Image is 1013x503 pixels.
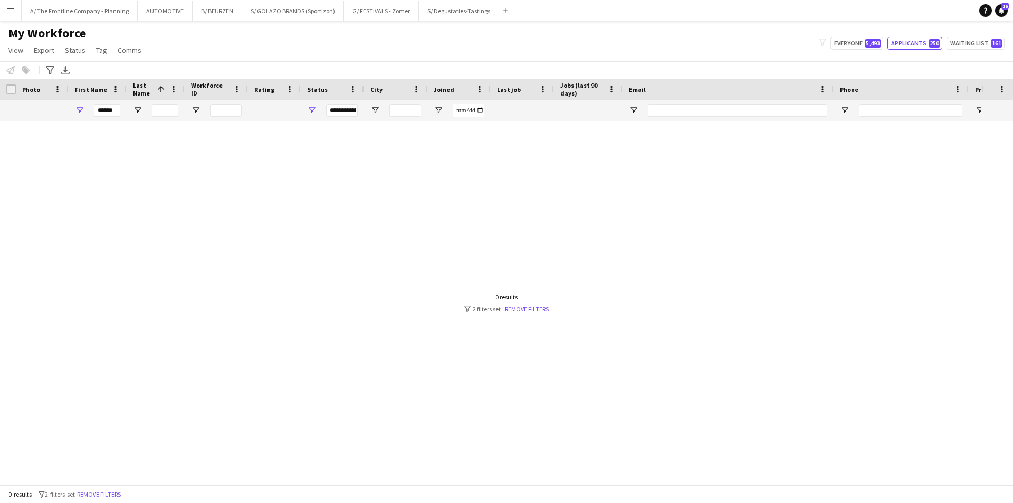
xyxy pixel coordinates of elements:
[44,64,56,77] app-action-btn: Advanced filters
[113,43,146,57] a: Comms
[840,86,858,93] span: Phone
[629,86,646,93] span: Email
[464,305,549,313] div: 2 filters set
[975,106,985,115] button: Open Filter Menu
[560,81,604,97] span: Jobs (last 90 days)
[648,104,827,117] input: Email Filter Input
[138,1,193,21] button: AUTOMOTIVE
[344,1,419,21] button: G/ FESTIVALS - Zomer
[840,106,849,115] button: Open Filter Menu
[191,106,200,115] button: Open Filter Menu
[65,45,85,55] span: Status
[434,86,454,93] span: Joined
[92,43,111,57] a: Tag
[254,86,274,93] span: Rating
[434,106,443,115] button: Open Filter Menu
[193,1,242,21] button: B/ BEURZEN
[929,39,940,48] span: 250
[75,489,123,500] button: Remove filters
[419,1,499,21] button: S/ Degustaties-Tastings
[991,39,1002,48] span: 161
[242,1,344,21] button: S/ GOLAZO BRANDS (Sportizon)
[975,86,996,93] span: Profile
[94,104,120,117] input: First Name Filter Input
[133,81,153,97] span: Last Name
[453,104,484,117] input: Joined Filter Input
[210,104,242,117] input: Workforce ID Filter Input
[61,43,90,57] a: Status
[505,305,549,313] a: Remove filters
[96,45,107,55] span: Tag
[118,45,141,55] span: Comms
[370,106,380,115] button: Open Filter Menu
[995,4,1008,17] a: 16
[389,104,421,117] input: City Filter Input
[45,490,75,498] span: 2 filters set
[865,39,881,48] span: 5,493
[464,293,549,301] div: 0 results
[34,45,54,55] span: Export
[4,43,27,57] a: View
[307,86,328,93] span: Status
[370,86,383,93] span: City
[59,64,72,77] app-action-btn: Export XLSX
[22,1,138,21] button: A/ The Frontline Company - Planning
[1001,3,1009,10] span: 16
[947,37,1005,50] button: Waiting list161
[859,104,962,117] input: Phone Filter Input
[191,81,229,97] span: Workforce ID
[497,86,521,93] span: Last job
[75,106,84,115] button: Open Filter Menu
[307,106,317,115] button: Open Filter Menu
[133,106,142,115] button: Open Filter Menu
[830,37,883,50] button: Everyone5,493
[6,84,16,94] input: Column with Header Selection
[8,45,23,55] span: View
[887,37,942,50] button: Applicants250
[629,106,638,115] button: Open Filter Menu
[30,43,59,57] a: Export
[8,25,86,41] span: My Workforce
[152,104,178,117] input: Last Name Filter Input
[75,86,107,93] span: First Name
[22,86,40,93] span: Photo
